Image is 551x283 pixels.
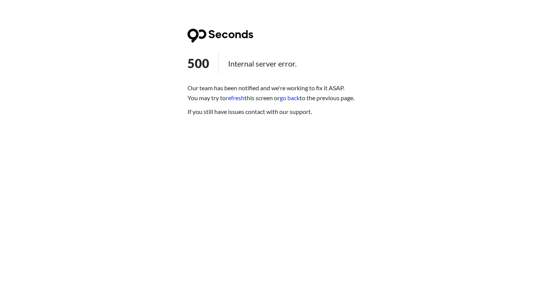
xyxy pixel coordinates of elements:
a: go back [280,94,300,101]
p: Our team has been notified and we're working to fix it ASAP. You may try to this screen or to the... [187,83,364,103]
img: 90 Seconds [187,29,253,43]
p: If you still have issues contact with our support. [187,107,364,117]
a: refresh [226,94,245,101]
h1: 500 [187,53,364,74]
span: Internal server error. [218,53,297,74]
